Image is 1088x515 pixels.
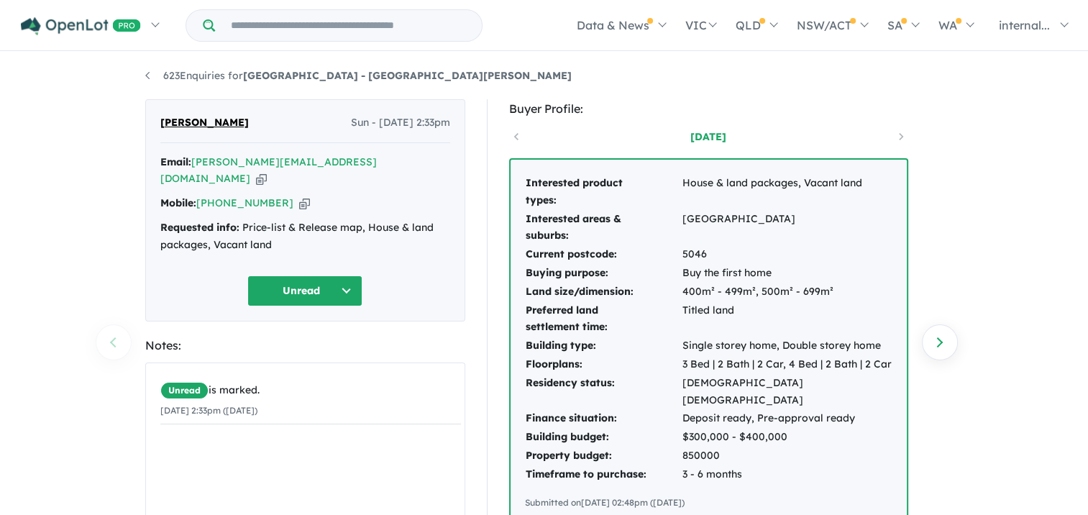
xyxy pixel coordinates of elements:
td: Current postcode: [525,245,682,264]
td: Residency status: [525,374,682,410]
button: Copy [299,196,310,211]
td: Finance situation: [525,409,682,428]
td: Buying purpose: [525,264,682,283]
td: Interested product types: [525,174,682,210]
strong: Email: [160,155,191,168]
a: 623Enquiries for[GEOGRAPHIC_DATA] - [GEOGRAPHIC_DATA][PERSON_NAME] [145,69,572,82]
td: Building type: [525,337,682,355]
a: [PHONE_NUMBER] [196,196,293,209]
span: internal... [999,18,1050,32]
td: 5046 [682,245,892,264]
td: Land size/dimension: [525,283,682,301]
div: Notes: [145,336,465,355]
td: Interested areas & suburbs: [525,210,682,246]
button: Copy [256,171,267,186]
small: [DATE] 2:33pm ([DATE]) [160,405,257,416]
td: [GEOGRAPHIC_DATA] [682,210,892,246]
span: Sun - [DATE] 2:33pm [351,114,450,132]
td: Buy the first home [682,264,892,283]
div: Buyer Profile: [509,99,908,119]
td: $300,000 - $400,000 [682,428,892,447]
nav: breadcrumb [145,68,943,85]
td: 850000 [682,447,892,465]
div: Submitted on [DATE] 02:48pm ([DATE]) [525,496,892,510]
span: [PERSON_NAME] [160,114,249,132]
td: 3 Bed | 2 Bath | 2 Car, 4 Bed | 2 Bath | 2 Car [682,355,892,374]
input: Try estate name, suburb, builder or developer [218,10,479,41]
td: Property budget: [525,447,682,465]
strong: [GEOGRAPHIC_DATA] - [GEOGRAPHIC_DATA][PERSON_NAME] [243,69,572,82]
td: 400m² - 499m², 500m² - 699m² [682,283,892,301]
td: 3 - 6 months [682,465,892,484]
div: Price-list & Release map, House & land packages, Vacant land [160,219,450,254]
td: [DEMOGRAPHIC_DATA] [DEMOGRAPHIC_DATA] [682,374,892,410]
td: Single storey home, Double storey home [682,337,892,355]
div: is marked. [160,382,461,399]
td: House & land packages, Vacant land [682,174,892,210]
td: Preferred land settlement time: [525,301,682,337]
td: Timeframe to purchase: [525,465,682,484]
span: Unread [160,382,209,399]
a: [DATE] [647,129,769,144]
td: Deposit ready, Pre-approval ready [682,409,892,428]
td: Floorplans: [525,355,682,374]
td: Titled land [682,301,892,337]
a: [PERSON_NAME][EMAIL_ADDRESS][DOMAIN_NAME] [160,155,377,186]
strong: Mobile: [160,196,196,209]
button: Unread [247,275,362,306]
strong: Requested info: [160,221,239,234]
td: Building budget: [525,428,682,447]
img: Openlot PRO Logo White [21,17,141,35]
